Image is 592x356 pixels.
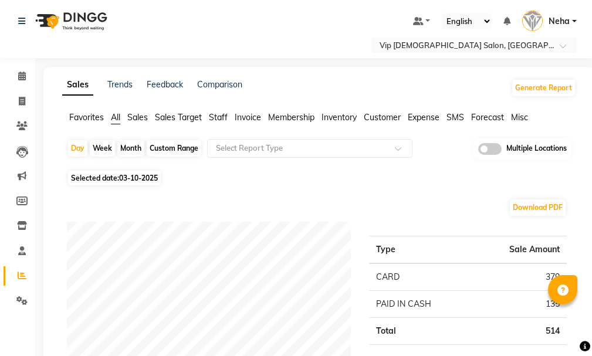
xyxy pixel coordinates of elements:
span: Forecast [471,112,504,123]
td: 514 [471,317,567,344]
a: Comparison [197,79,242,90]
button: Generate Report [512,80,575,96]
a: Trends [107,79,133,90]
iframe: chat widget [543,309,580,344]
td: Total [369,317,472,344]
span: Customer [364,112,401,123]
div: Month [117,140,144,157]
span: Selected date: [68,171,161,185]
span: Misc [511,112,528,123]
span: SMS [446,112,464,123]
span: Sales [127,112,148,123]
img: logo [30,5,110,38]
div: Week [90,140,115,157]
span: Staff [209,112,228,123]
a: Feedback [147,79,183,90]
span: All [111,112,120,123]
td: CARD [369,263,472,291]
a: Sales [62,74,93,96]
td: PAID IN CASH [369,290,472,317]
th: Sale Amount [471,236,567,263]
img: Neha [522,11,543,31]
span: Inventory [322,112,357,123]
span: Favorites [69,112,104,123]
span: Neha [549,15,570,28]
span: Sales Target [155,112,202,123]
span: Membership [268,112,314,123]
span: 03-10-2025 [119,174,158,182]
th: Type [369,236,472,263]
td: 379 [471,263,567,291]
button: Download PDF [510,199,566,216]
td: 135 [471,290,567,317]
span: Multiple Locations [506,143,567,155]
span: Expense [408,112,439,123]
div: Custom Range [147,140,201,157]
div: Day [68,140,87,157]
span: Invoice [235,112,261,123]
